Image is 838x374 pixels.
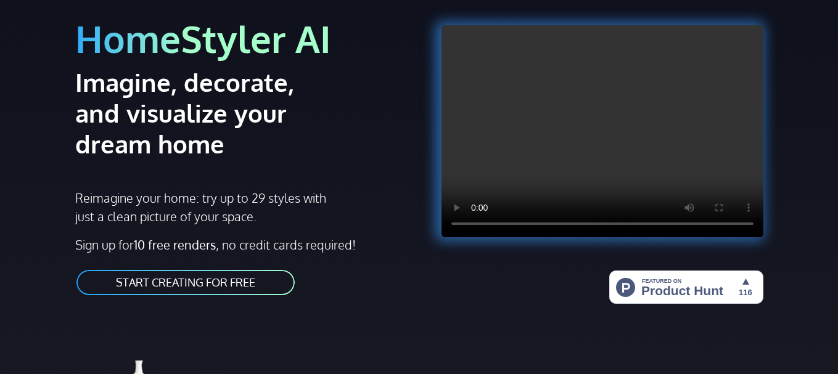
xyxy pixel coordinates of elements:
a: START CREATING FOR FREE [75,269,296,296]
img: HomeStyler AI - Interior Design Made Easy: One Click to Your Dream Home | Product Hunt [609,270,763,304]
h1: HomeStyler AI [75,15,412,62]
h2: Imagine, decorate, and visualize your dream home [75,67,345,159]
strong: 10 free renders [134,237,216,253]
p: Sign up for , no credit cards required! [75,235,412,254]
p: Reimagine your home: try up to 29 styles with just a clean picture of your space. [75,189,328,226]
